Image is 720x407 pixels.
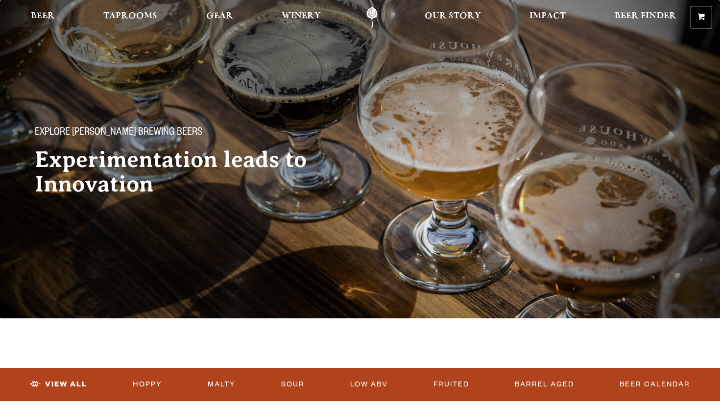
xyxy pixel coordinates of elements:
a: Fruited [430,373,473,396]
a: Gear [200,6,240,28]
a: View All [26,373,91,396]
a: Hoppy [129,373,166,396]
span: Beer [31,12,55,20]
a: Malty [204,373,240,396]
span: Explore [PERSON_NAME] Brewing Beers [35,127,202,140]
a: Our Story [418,6,487,28]
a: Beer Finder [608,6,683,28]
a: Taprooms [97,6,164,28]
a: Impact [523,6,572,28]
a: Low ABV [346,373,392,396]
span: Gear [206,12,233,20]
a: Barrel Aged [511,373,578,396]
span: Beer Finder [615,12,676,20]
a: Beer Calendar [616,373,694,396]
h2: Experimentation leads to Innovation [35,147,340,196]
a: Beer [24,6,61,28]
span: Our Story [425,12,481,20]
span: Impact [529,12,566,20]
a: Winery [275,6,327,28]
a: Odell Home [354,6,390,28]
span: Winery [282,12,321,20]
span: Taprooms [103,12,157,20]
a: Sour [277,373,309,396]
